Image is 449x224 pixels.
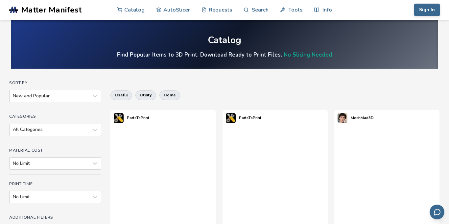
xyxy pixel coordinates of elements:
h4: Sort By [9,81,101,85]
a: PartsToPrint's profilePartsToPrint [110,110,153,126]
button: Send feedback via email [430,205,444,219]
img: PartsToPrint's profile [114,113,124,123]
input: New and Popular [13,93,14,99]
h4: Find Popular Items to 3D Print. Download Ready to Print Files. [117,51,332,59]
img: MechMad3D's profile [338,113,347,123]
button: home [159,90,180,100]
button: Sign In [414,4,440,16]
input: All Categories [13,127,14,132]
p: PartsToPrint [239,114,261,121]
div: Catalog [208,35,241,45]
h4: Additional Filters [9,215,101,220]
input: No Limit [13,161,14,166]
h4: Material Cost [9,148,101,153]
button: utility [135,90,156,100]
h4: Categories [9,114,101,119]
button: useful [110,90,132,100]
h4: Print Time [9,182,101,186]
a: MechMad3D's profileMechMad3D [334,110,377,126]
img: PartsToPrint's profile [226,113,236,123]
p: MechMad3D [351,114,374,121]
a: No Slicing Needed [284,51,332,59]
input: No Limit [13,194,14,200]
a: PartsToPrint's profilePartsToPrint [223,110,265,126]
p: PartsToPrint [127,114,149,121]
span: Matter Manifest [21,5,82,14]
